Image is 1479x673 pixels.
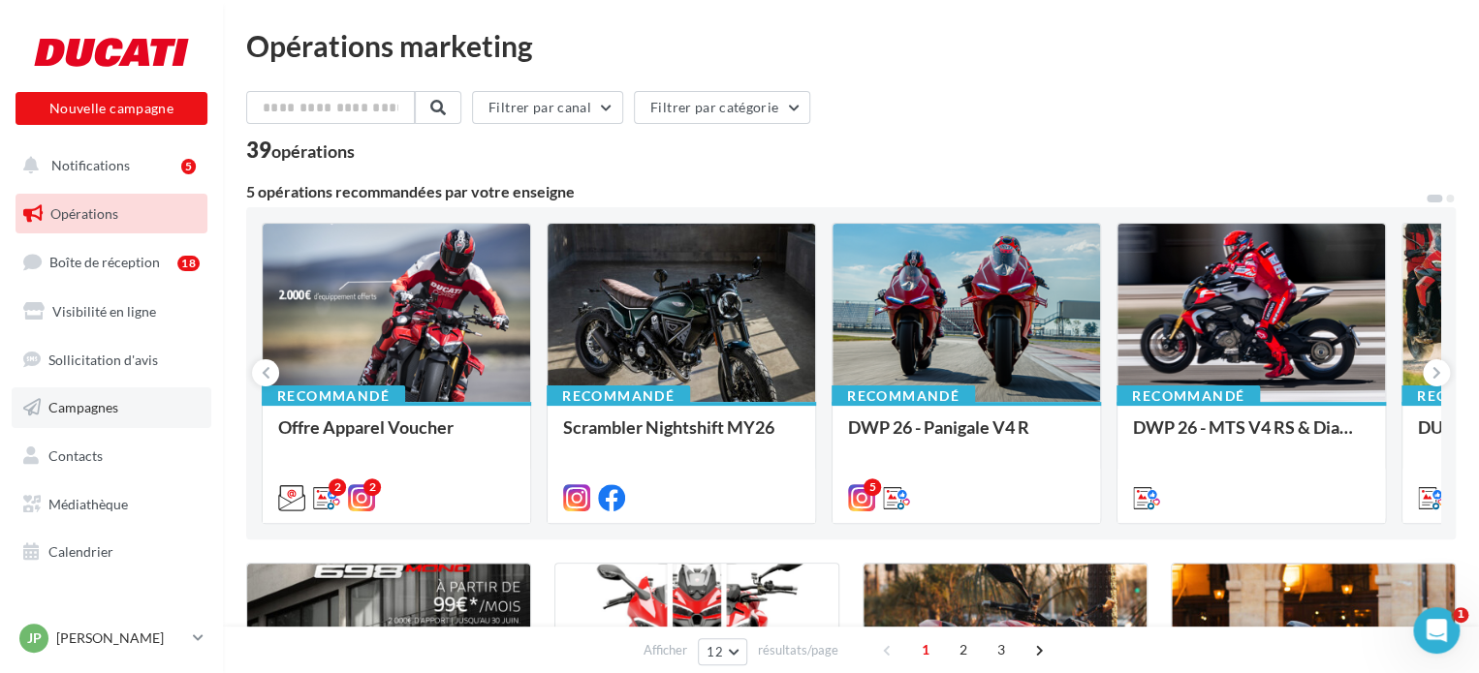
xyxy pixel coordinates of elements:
span: Calendrier [48,543,113,560]
span: Contacts [48,447,103,464]
a: Médiathèque [12,484,211,525]
span: 2 [948,634,979,665]
div: Recommandé [832,385,975,407]
a: Campagnes [12,387,211,428]
p: [PERSON_NAME] [56,628,185,648]
div: 5 [181,159,196,174]
a: Boîte de réception18 [12,241,211,283]
div: Recommandé [1117,385,1260,407]
span: Campagnes [48,399,118,415]
div: opérations [271,142,355,160]
span: 1 [910,634,941,665]
button: Filtrer par catégorie [634,91,810,124]
iframe: Intercom live chat [1413,607,1460,654]
span: résultats/page [758,641,838,659]
span: Boîte de réception [49,254,160,270]
div: 5 [864,478,881,496]
a: JP [PERSON_NAME] [16,620,207,657]
span: 1 [1453,607,1468,623]
button: Filtrer par canal [472,91,623,124]
span: JP [27,628,42,648]
span: Afficher [644,641,687,659]
div: 5 opérations recommandées par votre enseigne [246,184,1425,199]
span: 3 [986,634,1017,665]
div: 39 [246,139,355,161]
a: Opérations [12,194,211,234]
div: Scrambler Nightshift MY26 [563,417,800,456]
button: 12 [698,638,747,665]
a: Visibilité en ligne [12,291,211,332]
div: Recommandé [547,385,690,407]
span: Médiathèque [48,496,128,512]
a: Contacts [12,436,211,476]
div: 2 [363,478,381,496]
button: Notifications 5 [12,145,204,186]
a: Sollicitation d'avis [12,340,211,381]
div: Recommandé [262,385,405,407]
div: Offre Apparel Voucher [278,417,515,456]
div: Opérations marketing [246,31,1456,60]
div: 18 [177,256,200,271]
span: Opérations [50,205,118,222]
div: DWP 26 - MTS V4 RS & Diavel V4 RS [1133,417,1369,456]
div: 2 [329,478,346,496]
div: DWP 26 - Panigale V4 R [848,417,1085,456]
span: Notifications [51,157,130,173]
span: 12 [707,644,723,659]
span: Visibilité en ligne [52,303,156,320]
a: Calendrier [12,532,211,572]
button: Nouvelle campagne [16,92,207,125]
span: Sollicitation d'avis [48,351,158,367]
